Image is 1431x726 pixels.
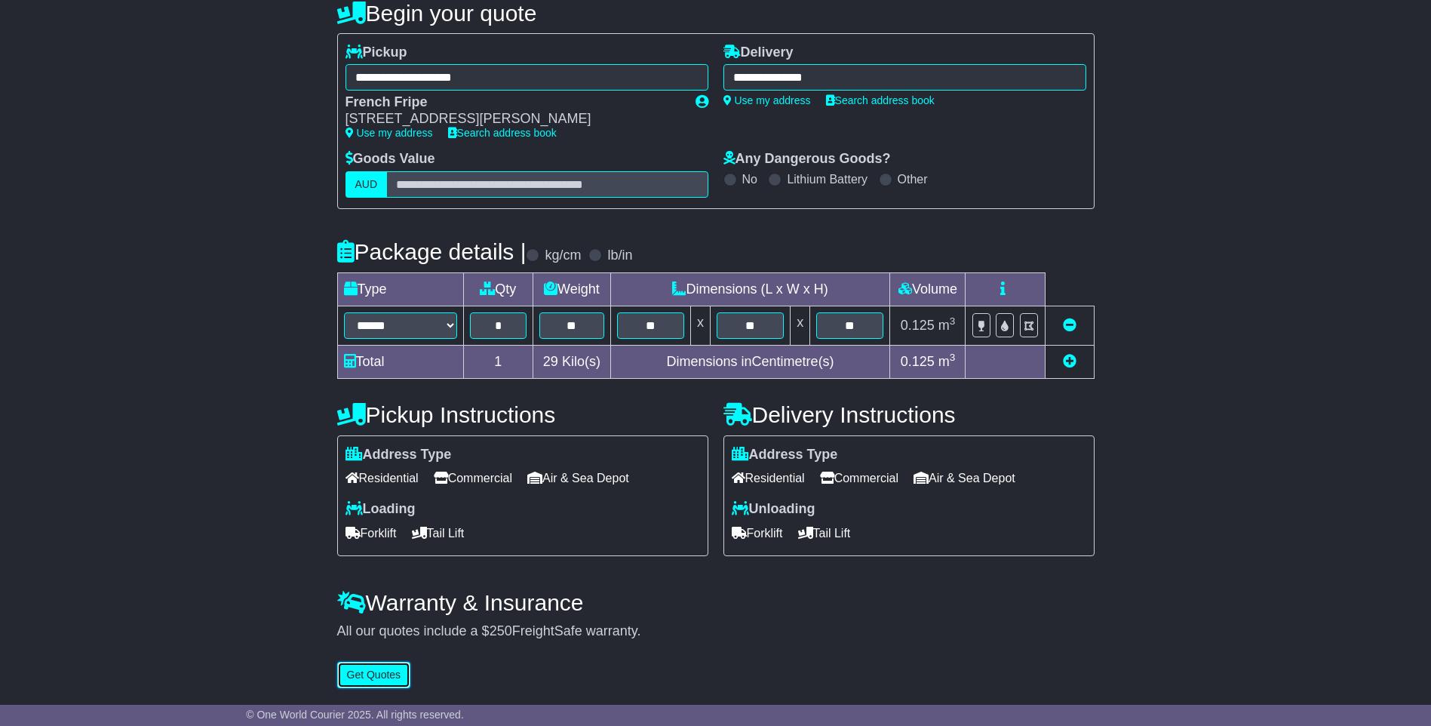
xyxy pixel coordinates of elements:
[690,306,710,345] td: x
[246,709,464,721] span: © One World Courier 2025. All rights reserved.
[732,466,805,490] span: Residential
[914,466,1015,490] span: Air & Sea Depot
[901,354,935,369] span: 0.125
[723,151,891,168] label: Any Dangerous Goods?
[938,318,956,333] span: m
[732,501,815,518] label: Unloading
[798,521,851,545] span: Tail Lift
[901,318,935,333] span: 0.125
[607,248,632,264] label: lb/in
[820,466,898,490] span: Commercial
[434,466,512,490] span: Commercial
[527,466,629,490] span: Air & Sea Depot
[337,239,527,264] h4: Package details |
[345,171,388,198] label: AUD
[463,272,533,306] td: Qty
[337,590,1095,615] h4: Warranty & Insurance
[448,127,557,139] a: Search address book
[490,623,512,638] span: 250
[791,306,810,345] td: x
[938,354,956,369] span: m
[345,501,416,518] label: Loading
[732,447,838,463] label: Address Type
[732,521,783,545] span: Forklift
[345,151,435,168] label: Goods Value
[723,402,1095,427] h4: Delivery Instructions
[787,172,868,186] label: Lithium Battery
[345,127,433,139] a: Use my address
[545,248,581,264] label: kg/cm
[337,623,1095,640] div: All our quotes include a $ FreightSafe warranty.
[345,521,397,545] span: Forklift
[826,94,935,106] a: Search address book
[1063,354,1076,369] a: Add new item
[412,521,465,545] span: Tail Lift
[463,345,533,378] td: 1
[345,447,452,463] label: Address Type
[533,272,611,306] td: Weight
[890,272,966,306] td: Volume
[610,345,890,378] td: Dimensions in Centimetre(s)
[742,172,757,186] label: No
[345,466,419,490] span: Residential
[337,402,708,427] h4: Pickup Instructions
[337,1,1095,26] h4: Begin your quote
[950,315,956,327] sup: 3
[345,45,407,61] label: Pickup
[898,172,928,186] label: Other
[723,94,811,106] a: Use my address
[610,272,890,306] td: Dimensions (L x W x H)
[723,45,794,61] label: Delivery
[337,345,463,378] td: Total
[533,345,611,378] td: Kilo(s)
[345,94,680,111] div: French Fripe
[950,352,956,363] sup: 3
[337,272,463,306] td: Type
[345,111,680,128] div: [STREET_ADDRESS][PERSON_NAME]
[1063,318,1076,333] a: Remove this item
[337,662,411,688] button: Get Quotes
[543,354,558,369] span: 29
